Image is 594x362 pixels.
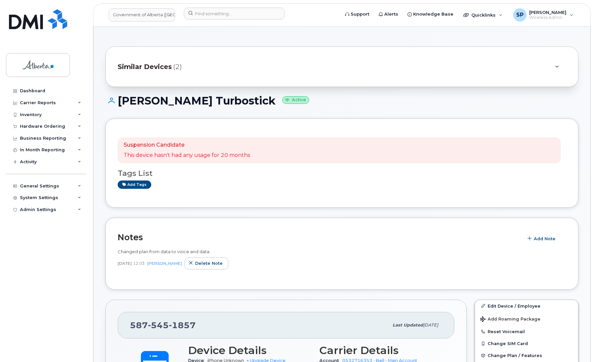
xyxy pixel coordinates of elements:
[169,320,196,330] span: 1857
[148,320,169,330] span: 545
[475,349,578,361] button: Change Plan / Features
[184,257,228,269] button: Delete note
[282,96,309,104] small: Active
[124,141,250,149] p: Suspension Candidate
[488,353,542,358] span: Change Plan / Features
[523,233,561,245] button: Add Note
[475,326,578,337] button: Reset Voicemail
[124,152,250,159] p: This device hasn't had any usage for 20 months
[475,337,578,349] button: Change SIM Card
[133,260,145,266] span: 12:03
[173,62,182,72] span: (2)
[393,323,423,327] span: Last updated
[130,320,196,330] span: 587
[423,323,438,327] span: [DATE]
[147,261,182,266] a: [PERSON_NAME]
[118,260,132,266] span: [DATE]
[534,236,555,242] span: Add Note
[188,344,311,356] h3: Device Details
[118,169,566,178] h3: Tags List
[118,62,172,72] span: Similar Devices
[480,317,540,323] span: Add Roaming Package
[105,95,578,107] h1: [PERSON_NAME] Turbostick
[475,300,578,312] a: Edit Device / Employee
[475,312,578,326] button: Add Roaming Package
[118,232,520,242] h2: Notes
[195,260,223,266] span: Delete note
[319,344,443,356] h3: Carrier Details
[118,249,210,254] span: Changed plan from data to voice and data.
[118,181,151,189] a: Add tags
